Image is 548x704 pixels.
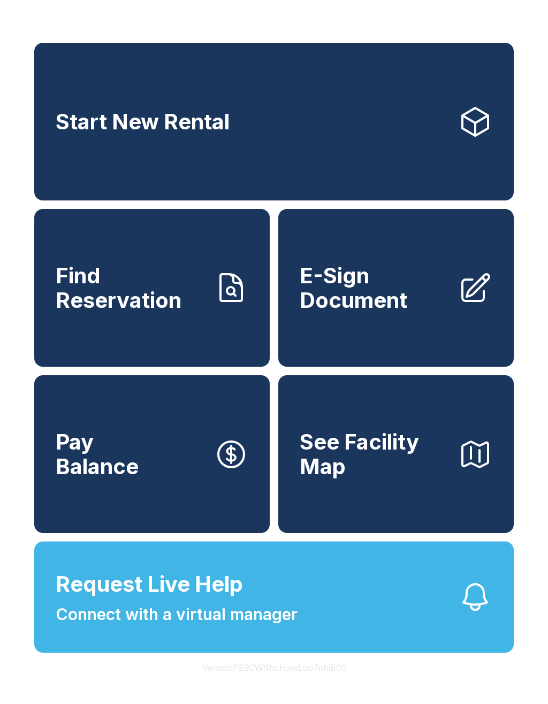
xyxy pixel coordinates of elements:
[278,375,514,533] button: See Facility Map
[34,43,514,200] a: Start New Rental
[56,568,243,600] span: Request Live Help
[300,264,450,312] span: E-Sign Document
[56,430,139,478] span: Pay Balance
[194,653,355,683] button: VersionPE2CWShLHxwLdo7nhiB05
[56,602,298,626] span: Connect with a virtual manager
[34,541,514,653] button: Request Live HelpConnect with a virtual manager
[278,209,514,367] a: E-Sign Document
[300,430,450,478] span: See Facility Map
[34,209,270,367] a: Find Reservation
[56,264,205,312] span: Find Reservation
[34,375,270,533] a: PayBalance
[56,110,230,134] span: Start New Rental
